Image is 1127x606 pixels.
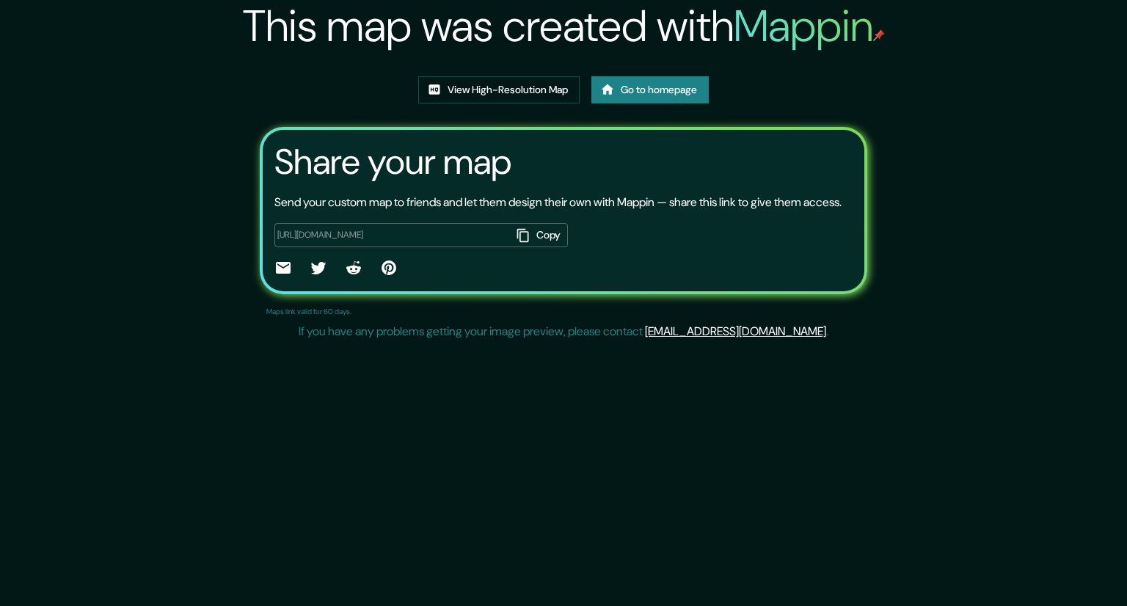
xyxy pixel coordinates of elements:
p: Maps link valid for 60 days. [266,306,351,317]
a: View High-Resolution Map [418,76,580,103]
img: mappin-pin [873,29,885,41]
a: [EMAIL_ADDRESS][DOMAIN_NAME] [645,324,826,339]
h3: Share your map [274,142,511,183]
a: Go to homepage [591,76,709,103]
button: Copy [511,223,568,247]
p: If you have any problems getting your image preview, please contact . [299,323,828,340]
p: Send your custom map to friends and let them design their own with Mappin — share this link to gi... [274,194,842,211]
